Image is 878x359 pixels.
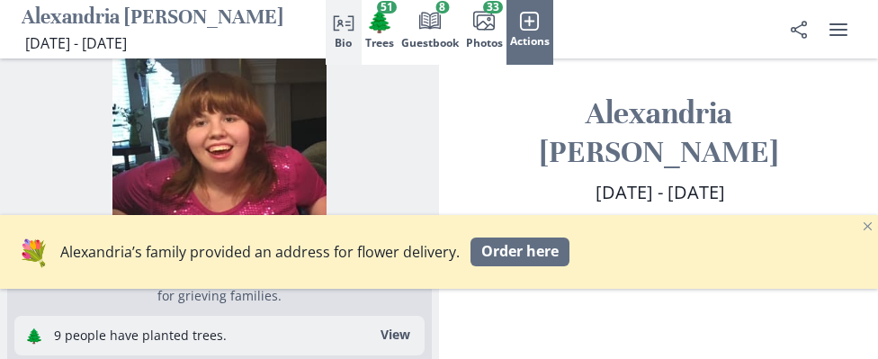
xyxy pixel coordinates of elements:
[370,321,421,350] button: View
[781,12,817,48] button: Share Obituary
[7,58,432,238] div: Open photos full screen
[18,233,49,271] a: flowers
[366,8,393,34] span: Tree
[820,12,856,48] button: user menu
[401,37,459,49] span: Guestbook
[377,1,397,13] span: 51
[22,4,283,32] h1: Alexandria [PERSON_NAME]
[468,94,849,172] h1: Alexandria [PERSON_NAME]
[25,33,127,53] span: [DATE] - [DATE]
[7,58,432,238] img: Photo of Alexandria
[470,238,569,266] a: Order here
[365,37,394,49] span: Trees
[510,35,550,48] span: Actions
[466,37,503,49] span: Photos
[18,235,49,269] span: flowers
[60,241,460,263] p: Alexandria’s family provided an address for flower delivery.
[481,243,559,260] span: Order here
[856,215,878,237] button: Close
[335,37,352,49] span: Bio
[483,1,503,13] span: 33
[596,180,725,204] span: [DATE] - [DATE]
[435,1,449,13] span: 8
